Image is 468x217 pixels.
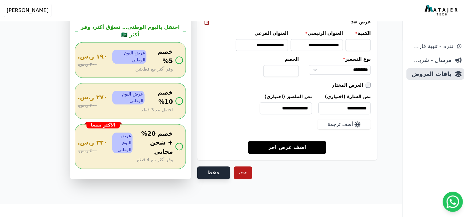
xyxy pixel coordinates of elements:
[234,166,252,179] button: حذف
[197,166,230,179] button: حفظ
[112,50,147,63] span: عرض اليوم الوطني
[346,30,371,36] label: الكمية
[78,147,97,154] span: ٤٠٠ ر.س.
[78,52,107,61] span: ١٩٠ ر.س.
[112,91,145,104] span: عرض اليوم الوطني
[78,138,107,147] span: ٣٢٠ ر.س.
[309,56,371,62] label: نوع التسعير
[291,30,343,36] label: العنوان الرئيسي
[409,42,453,51] span: ندرة - تنبية قارب علي النفاذ
[7,7,49,14] span: [PERSON_NAME]
[135,129,173,157] span: خصم 20% + شحن مجاني
[86,122,120,129] div: الأكثر مبيعا
[149,47,173,66] span: خصم 5%
[317,119,371,129] button: أضف ترجمة
[248,141,327,154] a: اضف عرض اخر
[318,93,371,100] label: نص الشارة (اختياري)
[264,56,299,62] label: الخصم
[78,102,97,109] span: ٣٠٠ ر.س.
[112,133,133,153] span: عرض اليوم الوطني
[204,19,371,25] div: عرض #3
[78,93,107,102] span: ٢٧٠ ر.س.
[260,93,312,100] label: نص الملصق (اختياري)
[78,61,97,68] span: ٢٠٠ ر.س.
[236,30,288,36] label: العنوان الفرعي
[409,70,452,78] span: باقات العروض
[4,4,51,17] button: [PERSON_NAME]
[328,121,353,128] span: أضف ترجمة
[332,82,366,88] label: العرض المختار
[137,157,173,164] span: وفر أكثر مع 4 قطع
[147,88,173,107] span: خصم 10%
[135,66,173,73] span: وفر أكثر مع قطعتين
[409,56,452,65] span: مرسال - شريط دعاية
[80,23,181,39] h2: احتفل باليوم الوطني… تسوّق أكثر، وفر أكثر 🇸🇦
[425,5,459,16] img: MatajerTech Logo
[141,107,173,114] span: احتفل مع 3 قطع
